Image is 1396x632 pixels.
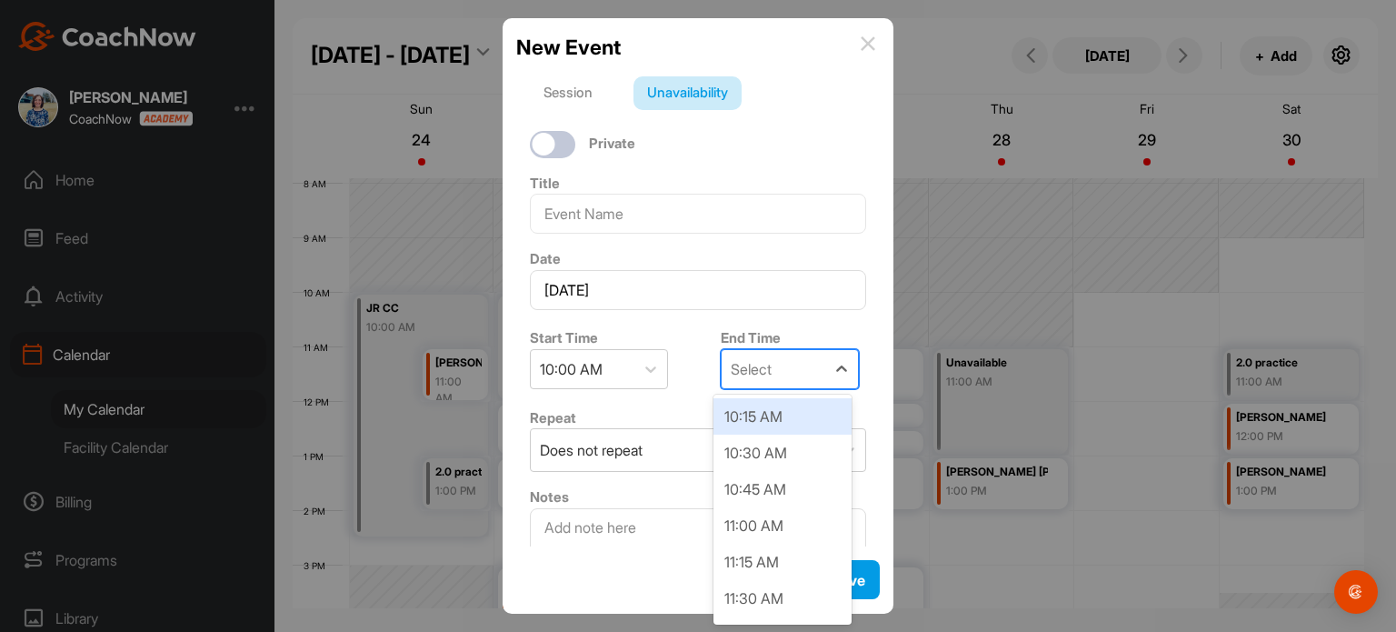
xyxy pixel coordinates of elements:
div: 11:00 AM [713,507,852,544]
div: 10:15 AM [713,398,852,435]
label: Private [589,134,635,155]
label: Repeat [530,409,576,426]
div: 10:45 AM [713,471,852,507]
div: 11:15 AM [713,544,852,580]
label: End Time [721,329,781,346]
input: Event Name [530,194,866,234]
label: Date [530,250,561,267]
div: Does not repeat [540,439,643,461]
label: Start Time [530,329,598,346]
div: Unavailability [633,76,742,111]
div: 10:30 AM [713,435,852,471]
label: Notes [530,488,569,506]
div: 11:30 AM [713,580,852,617]
div: Open Intercom Messenger [1334,570,1378,614]
label: Title [530,175,560,192]
div: Select [731,358,772,380]
img: info [861,36,875,51]
input: Select Date [530,270,866,310]
div: 10:00 AM [540,358,603,380]
div: Session [530,76,606,111]
h2: New Event [516,32,621,63]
